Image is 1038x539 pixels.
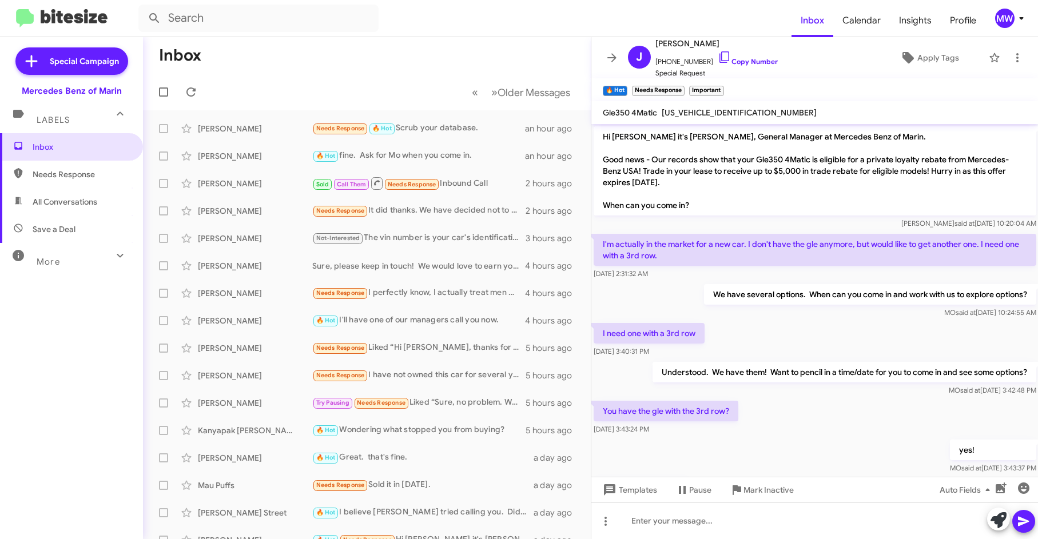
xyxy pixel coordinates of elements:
[316,317,336,324] span: 🔥 Hot
[655,50,778,67] span: [PHONE_NUMBER]
[316,454,336,461] span: 🔥 Hot
[526,397,581,409] div: 5 hours ago
[949,440,1036,460] p: yes!
[901,219,1036,227] span: [PERSON_NAME] [DATE] 10:20:04 AM
[388,181,436,188] span: Needs Response
[534,507,582,518] div: a day ago
[636,48,642,66] span: J
[316,152,336,159] span: 🔥 Hot
[312,369,526,382] div: I have not owned this car for several years now as it was a lemon and buyback was completed. May ...
[159,46,201,65] h1: Inbox
[594,425,649,433] span: [DATE] 3:43:24 PM
[603,86,627,96] small: 🔥 Hot
[792,4,833,37] a: Inbox
[316,125,365,132] span: Needs Response
[941,4,985,37] a: Profile
[721,480,803,500] button: Mark Inactive
[655,67,778,79] span: Special Request
[484,81,577,104] button: Next
[316,207,365,214] span: Needs Response
[534,452,582,464] div: a day ago
[37,115,70,125] span: Labels
[940,480,995,500] span: Auto Fields
[198,480,312,491] div: Mau Puffs
[15,47,128,75] a: Special Campaign
[594,323,705,344] p: I need one with a 3rd row
[594,401,738,421] p: You have the gle with the 3rd row?
[594,126,1036,215] p: Hi [PERSON_NAME] it's [PERSON_NAME], General Manager at Mercedes Benz of Marin. Good news - Our r...
[662,107,817,118] span: [US_VEHICLE_IDENTIFICATION_NUMBER]
[985,9,1025,28] button: MW
[312,341,526,354] div: Liked “Hi [PERSON_NAME], thanks for the details. We would be honored to earn your business. I am ...
[603,107,657,118] span: Gle350 4Matic
[198,178,312,189] div: [PERSON_NAME]
[930,480,1004,500] button: Auto Fields
[890,4,941,37] a: Insights
[472,85,478,99] span: «
[312,286,525,300] div: I perfectly know, I actually treat men with ED at my clinic and that penis money is the money you...
[312,204,526,217] div: It did thanks. We have decided not to get a g-wagon and are moving toward a sprinter.
[312,396,526,409] div: Liked “Sure, no problem. We reached out because there is free money for you to capitalize on by t...
[316,181,329,188] span: Sold
[875,47,983,68] button: Apply Tags
[594,347,649,356] span: [DATE] 3:40:31 PM
[198,425,312,436] div: Kanyapak [PERSON_NAME]
[37,257,60,267] span: More
[312,176,526,190] div: Inbound Call
[198,370,312,381] div: [PERSON_NAME]
[526,205,581,217] div: 2 hours ago
[372,125,392,132] span: 🔥 Hot
[703,284,1036,305] p: We have several options. When can you come in and work with us to explore options?
[948,386,1036,394] span: MO [DATE] 3:42:48 PM
[33,223,75,235] span: Save a Deal
[316,372,365,379] span: Needs Response
[316,234,360,242] span: Not-Interested
[594,269,648,278] span: [DATE] 2:31:32 AM
[312,451,534,464] div: Great. that's fine.
[666,480,721,500] button: Pause
[198,150,312,162] div: [PERSON_NAME]
[316,399,349,406] span: Try Pausing
[312,424,526,437] div: Wondering what stopped you from buying?
[833,4,890,37] span: Calendar
[960,386,980,394] span: said at
[491,85,498,99] span: »
[198,452,312,464] div: [PERSON_NAME]
[316,289,365,297] span: Needs Response
[312,314,525,327] div: I'll have one of our managers call you now.
[316,426,336,434] span: 🔥 Hot
[312,260,525,272] div: Sure, please keep in touch! We would love to earn your business!.
[22,85,122,97] div: Mercedes Benz of Marin
[466,81,577,104] nav: Page navigation example
[33,169,130,180] span: Needs Response
[198,397,312,409] div: [PERSON_NAME]
[312,231,526,245] div: The vin number is your car's identification number! you can find it on the lower corner of the dr...
[917,47,959,68] span: Apply Tags
[594,234,1036,266] p: I'm actually in the market for a new car. I don't have the gle anymore, but would like to get ano...
[138,5,379,32] input: Search
[198,205,312,217] div: [PERSON_NAME]
[198,260,312,272] div: [PERSON_NAME]
[316,344,365,352] span: Needs Response
[357,399,405,406] span: Needs Response
[312,122,525,135] div: Scrub your database.
[50,55,119,67] span: Special Campaign
[526,342,581,354] div: 5 hours ago
[316,481,365,489] span: Needs Response
[33,141,130,153] span: Inbox
[655,37,778,50] span: [PERSON_NAME]
[534,480,582,491] div: a day ago
[198,507,312,518] div: [PERSON_NAME] Street
[955,308,975,317] span: said at
[718,57,778,66] a: Copy Number
[525,260,581,272] div: 4 hours ago
[198,342,312,354] div: [PERSON_NAME]
[33,196,97,207] span: All Conversations
[689,86,723,96] small: Important
[525,288,581,299] div: 4 hours ago
[961,464,981,472] span: said at
[949,464,1036,472] span: MO [DATE] 3:43:37 PM
[525,123,581,134] div: an hour ago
